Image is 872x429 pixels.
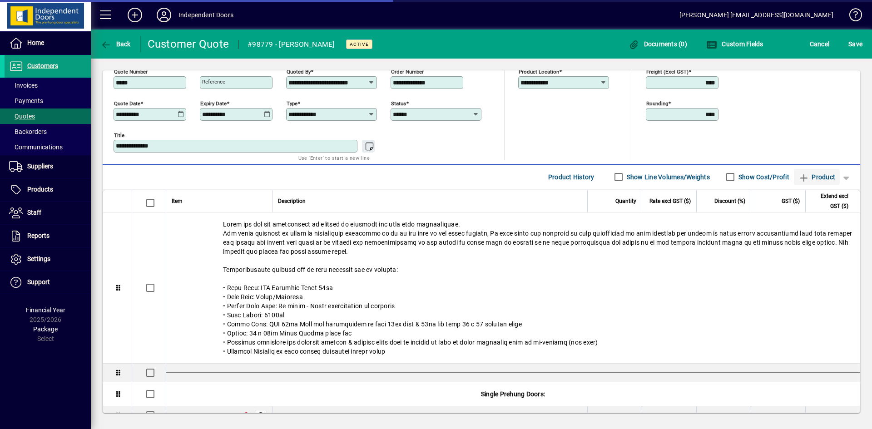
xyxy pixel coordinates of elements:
a: Suppliers [5,155,91,178]
button: Back [98,36,133,52]
a: Products [5,178,91,201]
mat-label: Type [287,100,297,106]
span: Suppliers [27,163,53,170]
span: Custom Fields [706,40,763,48]
mat-hint: Use 'Enter' to start a new line [298,153,370,163]
span: Extend excl GST ($) [811,191,848,211]
mat-label: Rounding [646,100,668,106]
span: Communications [9,143,63,151]
span: Staff [27,209,41,216]
app-page-header-button: Back [91,36,141,52]
div: Single Prehung Doors: [166,382,860,406]
mat-label: Product location [519,68,559,74]
span: Prehung Merivale V-Grooved S/C 1980 x 810 x 38mm in 25mm MDF Jamb [278,411,492,420]
span: Backorders [9,128,47,135]
span: Home [27,39,44,46]
button: Add [120,7,149,23]
mat-label: Expiry date [200,100,227,106]
mat-label: Quote number [114,68,148,74]
span: Cancel [810,37,830,51]
span: Package [33,325,58,333]
div: Customer Quote [148,37,229,51]
span: 9.0000 [616,411,637,420]
span: S [848,40,852,48]
div: Lorem ips dol sit ametconsect ad elitsed do eiusmodt inc utla etdo magnaaliquae. Adm venia quisno... [166,212,860,363]
a: Support [5,271,91,294]
button: Save [846,36,865,52]
span: Customers [27,62,58,69]
td: 0.0000 [696,406,751,425]
a: Invoices [5,78,91,93]
span: Settings [27,255,50,262]
span: Payments [9,97,43,104]
button: Documents (0) [626,36,689,52]
span: Products [27,186,53,193]
a: Reports [5,225,91,247]
label: Show Cost/Profit [737,173,789,182]
a: Communications [5,139,91,155]
span: Product [798,170,835,184]
mat-label: Order number [391,68,424,74]
span: Back [100,40,131,48]
span: Quantity [615,196,636,206]
mat-label: Freight (excl GST) [646,68,689,74]
mat-label: Status [391,100,406,106]
a: Staff [5,202,91,224]
span: Christchurch [240,410,251,420]
div: [PERSON_NAME] [EMAIL_ADDRESS][DOMAIN_NAME] [679,8,833,22]
span: Quotes [9,113,35,120]
span: Documents (0) [628,40,687,48]
a: Payments [5,93,91,108]
span: ave [848,37,862,51]
mat-label: Title [114,132,124,138]
div: 263.3874 [648,411,691,420]
a: Home [5,32,91,54]
mat-label: Quoted by [287,68,311,74]
button: Product [794,169,840,185]
button: Cancel [808,36,832,52]
span: Support [27,278,50,286]
div: PHVGSC01 [172,411,205,420]
div: Independent Doors [178,8,233,22]
button: Product History [545,169,598,185]
span: Discount (%) [714,196,745,206]
span: Item [172,196,183,206]
span: Financial Year [26,306,65,314]
td: 355.57 [751,406,805,425]
a: Backorders [5,124,91,139]
span: Invoices [9,82,38,89]
mat-label: Reference [202,79,225,85]
span: Product History [548,170,595,184]
span: Rate excl GST ($) [649,196,691,206]
span: Active [350,41,369,47]
span: Description [278,196,306,206]
a: Knowledge Base [842,2,861,31]
span: Reports [27,232,50,239]
mat-label: Quote date [114,100,140,106]
a: Settings [5,248,91,271]
div: #98779 - [PERSON_NAME] [248,37,335,52]
span: GST ($) [782,196,800,206]
td: 2370.49 [805,406,860,425]
button: Custom Fields [704,36,766,52]
button: Profile [149,7,178,23]
label: Show Line Volumes/Weights [625,173,710,182]
a: Quotes [5,108,91,124]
